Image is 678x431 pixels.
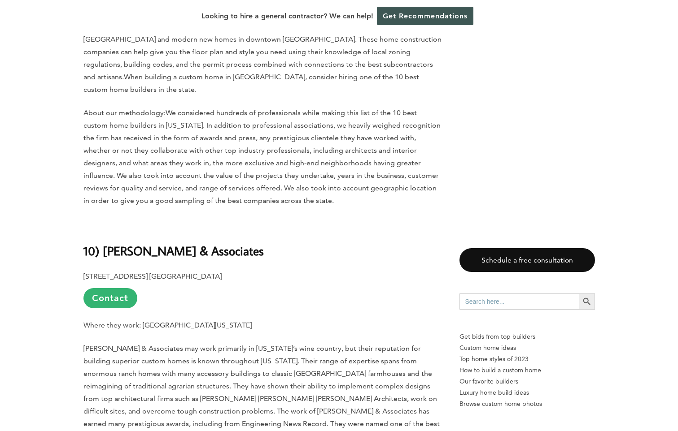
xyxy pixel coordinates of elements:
[459,398,595,409] a: Browse custom home photos
[459,248,595,272] a: Schedule a free consultation
[377,7,473,25] a: Get Recommendations
[83,73,419,94] b: When building a custom home in [GEOGRAPHIC_DATA], consider hiring one of the 10 best custom home ...
[83,288,137,308] a: Contact
[83,108,441,205] span: We considered hundreds of professionals while making this list of the 10 best custom home builder...
[459,293,579,310] input: Search here...
[83,270,442,308] p: [STREET_ADDRESS] [GEOGRAPHIC_DATA]
[459,387,595,398] a: Luxury home build ideas
[83,243,264,259] b: 10) [PERSON_NAME] & Associates
[83,108,166,117] b: About our methodology:
[459,376,595,387] a: Our favorite builders
[83,321,252,329] b: Where they work: [GEOGRAPHIC_DATA][US_STATE]
[459,365,595,376] a: How to build a custom home
[459,353,595,365] a: Top home styles of 2023
[459,331,595,342] p: Get bids from top builders
[459,342,595,353] a: Custom home ideas
[582,297,592,306] svg: Search
[506,366,667,420] iframe: Drift Widget Chat Controller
